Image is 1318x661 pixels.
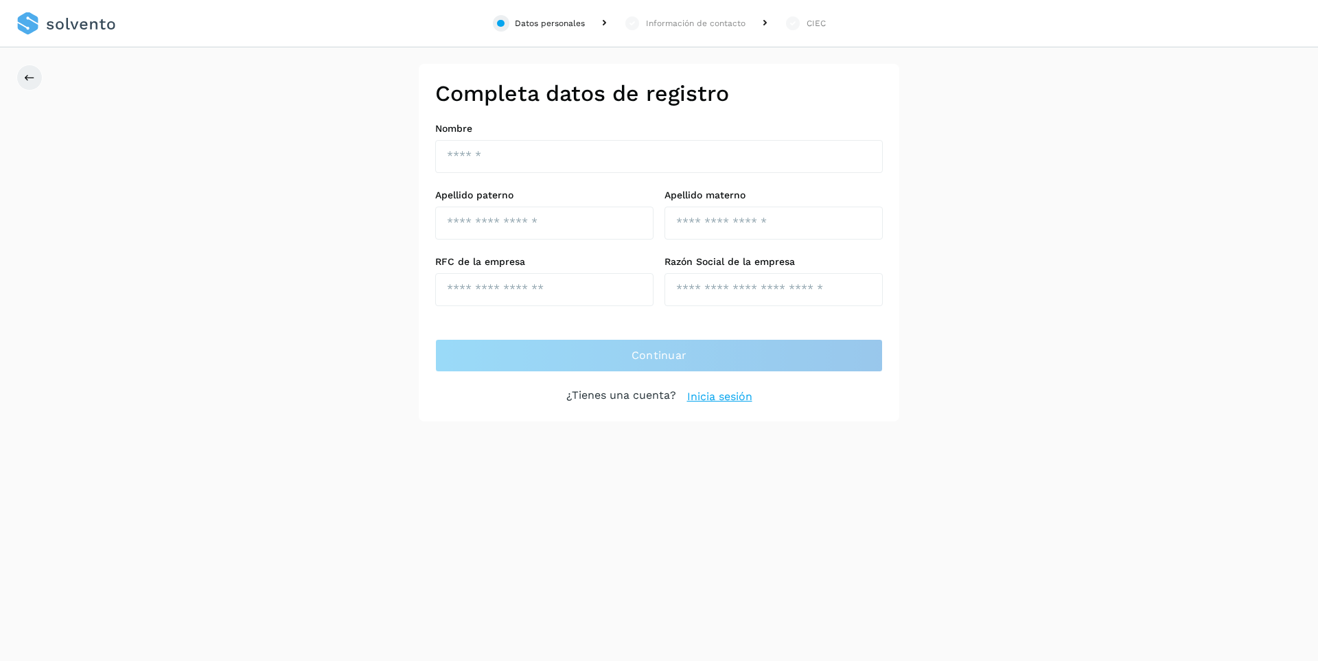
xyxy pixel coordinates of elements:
label: Apellido materno [664,189,883,201]
div: CIEC [807,17,826,30]
label: Apellido paterno [435,189,654,201]
div: Datos personales [515,17,585,30]
h2: Completa datos de registro [435,80,883,106]
button: Continuar [435,339,883,372]
div: Información de contacto [646,17,745,30]
span: Continuar [632,348,687,363]
a: Inicia sesión [687,389,752,405]
label: Nombre [435,123,883,135]
p: ¿Tienes una cuenta? [566,389,676,405]
label: RFC de la empresa [435,256,654,268]
label: Razón Social de la empresa [664,256,883,268]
